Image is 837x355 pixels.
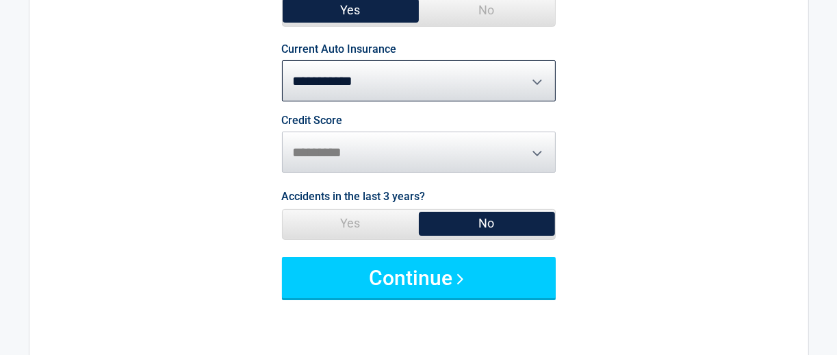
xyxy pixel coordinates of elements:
[282,187,426,206] label: Accidents in the last 3 years?
[283,210,419,237] span: Yes
[282,257,556,298] button: Continue
[419,210,555,237] span: No
[282,115,343,126] label: Credit Score
[282,44,397,55] label: Current Auto Insurance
